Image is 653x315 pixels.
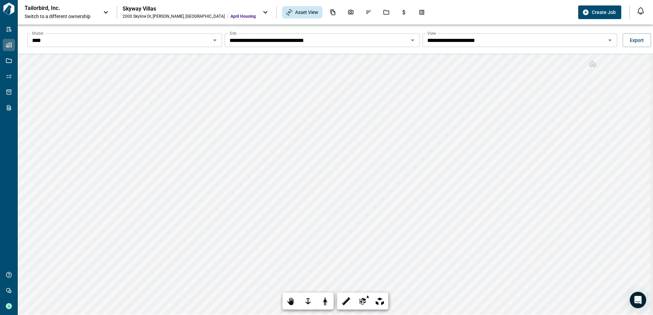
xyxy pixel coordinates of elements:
[578,5,621,19] button: Create Job
[630,37,644,44] span: Export
[630,292,646,308] div: Open Intercom Messenger
[231,14,256,19] span: April Housing
[427,30,436,36] label: View
[123,14,225,19] div: 2000 Skyline Dr , [PERSON_NAME] , [GEOGRAPHIC_DATA]
[397,6,411,18] div: Budgets
[230,30,236,36] label: Site
[361,6,376,18] div: Issues & Info
[326,6,340,18] div: Documents
[210,35,220,45] button: Open
[635,5,646,16] button: Open notification feed
[623,33,651,47] button: Export
[295,9,318,16] span: Asset View
[592,9,616,16] span: Create Job
[408,35,417,45] button: Open
[25,5,86,12] p: Tailorbird, Inc.
[123,5,256,12] div: Skyway Villas
[605,35,615,45] button: Open
[379,6,393,18] div: Jobs
[282,6,322,18] div: Asset View
[415,6,429,18] div: Takeoff Center
[344,6,358,18] div: Photos
[32,30,43,36] label: Model
[25,13,96,20] span: Switch to a different ownership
